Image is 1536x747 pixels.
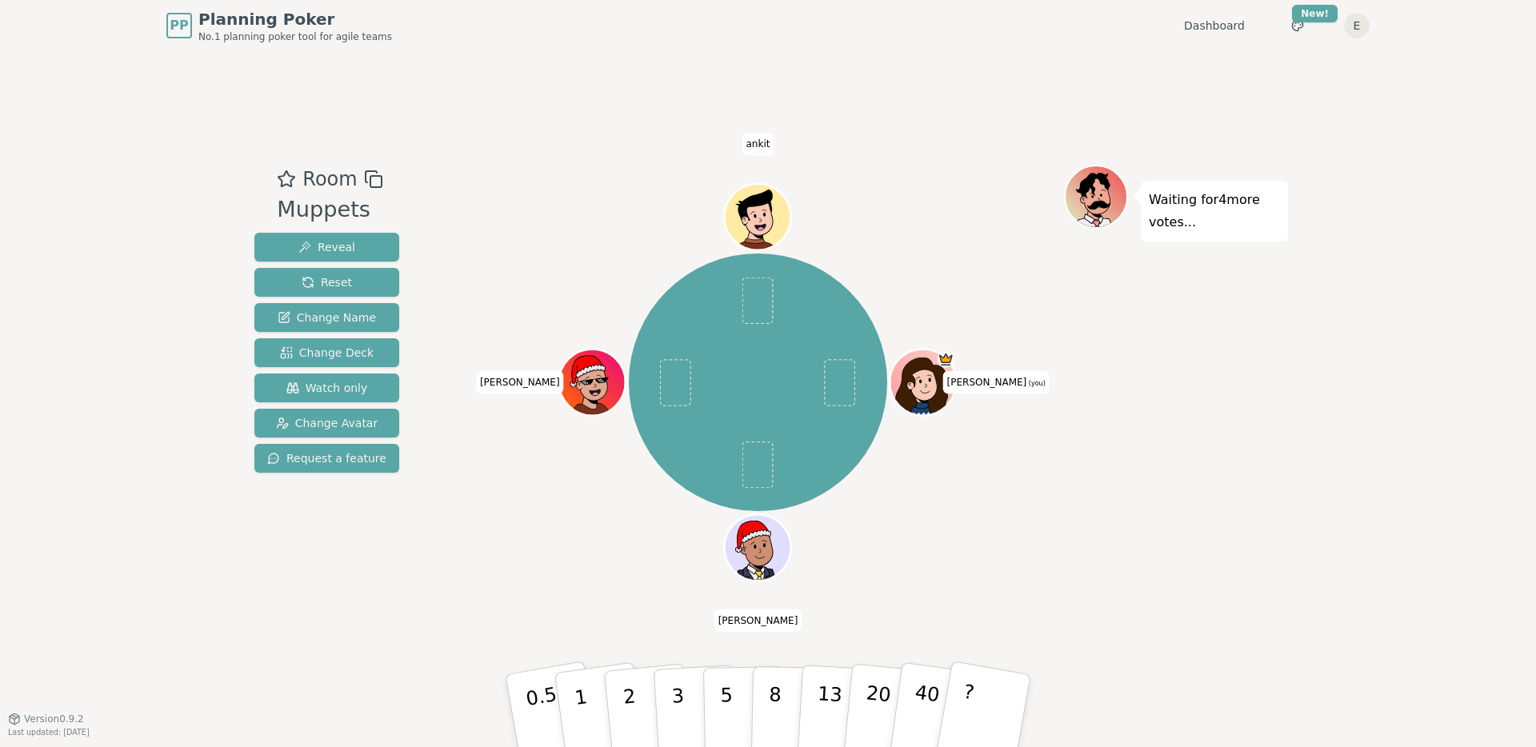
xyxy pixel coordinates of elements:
button: Watch only [254,373,399,402]
span: Watch only [286,380,368,396]
span: Click to change your name [943,371,1050,393]
span: Click to change your name [714,609,802,632]
button: Click to change your avatar [892,351,954,413]
span: No.1 planning poker tool for agile teams [198,30,392,43]
div: Muppets [277,194,382,226]
span: Request a feature [267,450,386,466]
button: Reset [254,268,399,297]
a: PPPlanning PokerNo.1 planning poker tool for agile teams [166,8,392,43]
span: Last updated: [DATE] [8,728,90,737]
button: Request a feature [254,444,399,473]
div: New! [1292,5,1338,22]
span: (you) [1026,380,1046,387]
span: Planning Poker [198,8,392,30]
span: Room [302,165,357,194]
button: Reveal [254,233,399,262]
button: New! [1283,11,1312,40]
span: PP [170,16,188,35]
span: Reset [302,274,352,290]
button: Change Name [254,303,399,332]
p: Waiting for 4 more votes... [1149,189,1280,234]
span: Version 0.9.2 [24,713,84,725]
button: Change Deck [254,338,399,367]
span: Click to change your name [476,371,564,393]
span: Change Avatar [276,415,378,431]
button: E [1344,13,1370,38]
button: Change Avatar [254,409,399,437]
span: Click to change your name [742,133,774,155]
span: Change Deck [280,345,374,361]
span: Reveal [298,239,355,255]
span: Elise is the host [938,351,954,368]
button: Version0.9.2 [8,713,84,725]
a: Dashboard [1184,18,1245,34]
span: Change Name [278,310,376,326]
button: Add as favourite [277,165,296,194]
